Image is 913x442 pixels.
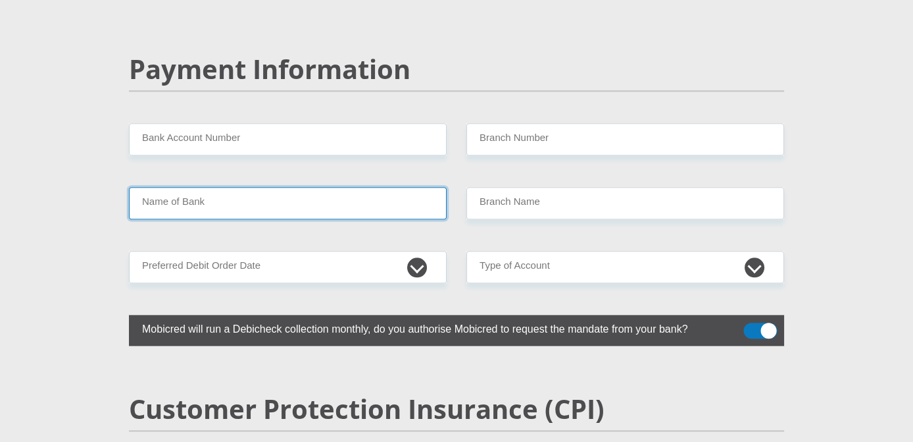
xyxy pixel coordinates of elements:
[129,393,784,425] h2: Customer Protection Insurance (CPI)
[466,187,784,219] input: Branch Name
[129,187,447,219] input: Name of Bank
[129,53,784,85] h2: Payment Information
[129,315,718,341] label: Mobicred will run a Debicheck collection monthly, do you authorise Mobicred to request the mandat...
[129,123,447,155] input: Bank Account Number
[466,123,784,155] input: Branch Number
